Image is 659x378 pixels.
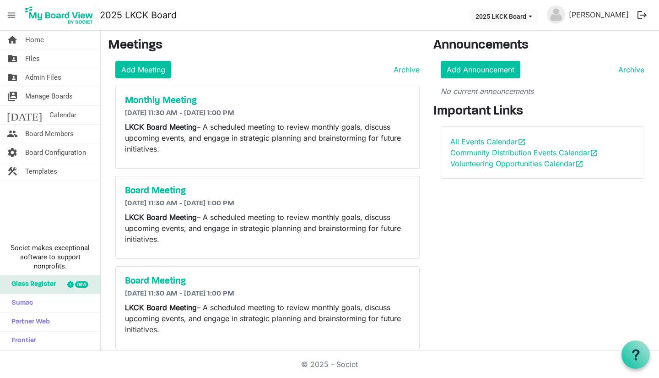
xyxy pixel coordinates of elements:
[49,106,76,124] span: Calendar
[25,49,40,68] span: Files
[7,106,42,124] span: [DATE]
[108,38,420,54] h3: Meetings
[632,5,652,25] button: logout
[125,186,410,197] a: Board Meeting
[7,31,18,49] span: home
[7,68,18,87] span: folder_shared
[125,121,410,154] p: – A scheduled meeting to review monthly goals, discuss upcoming events, and engage in strategic p...
[450,148,598,157] a: Community Distribution Events Calendaropen_in_new
[7,313,50,331] span: Partner Web
[25,125,74,143] span: Board Members
[470,10,538,22] button: 2025 LKCK Board dropdownbutton
[125,303,197,312] strong: LKCK Board Meeting
[25,87,73,105] span: Manage Boards
[7,125,18,143] span: people
[125,109,410,118] h6: [DATE] 11:30 AM - [DATE] 1:00 PM
[7,294,33,312] span: Sumac
[7,275,56,294] span: Glass Register
[433,38,652,54] h3: Announcements
[75,281,88,288] div: new
[125,213,197,222] strong: LKCK Board Meeting
[7,332,36,350] span: Frontier
[390,64,420,75] a: Archive
[7,87,18,105] span: switch_account
[7,143,18,162] span: settings
[25,143,86,162] span: Board Configuration
[125,95,410,106] a: Monthly Meeting
[25,162,57,181] span: Templates
[4,243,96,271] span: Societ makes exceptional software to support nonprofits.
[301,360,358,369] a: © 2025 - Societ
[450,137,526,146] a: All Events Calendaropen_in_new
[615,64,644,75] a: Archive
[115,61,171,78] a: Add Meeting
[565,5,632,24] a: [PERSON_NAME]
[22,4,96,27] img: My Board View Logo
[125,212,410,245] p: – A scheduled meeting to review monthly goals, discuss upcoming events, and engage in strategic p...
[125,199,410,208] h6: [DATE] 11:30 AM - [DATE] 1:00 PM
[7,49,18,68] span: folder_shared
[575,160,583,168] span: open_in_new
[22,4,100,27] a: My Board View Logo
[441,61,520,78] a: Add Announcement
[125,290,410,298] h6: [DATE] 11:30 AM - [DATE] 1:00 PM
[25,68,61,87] span: Admin Files
[518,138,526,146] span: open_in_new
[100,6,177,24] a: 2025 LKCK Board
[125,122,197,131] strong: LKCK Board Meeting
[125,302,410,335] p: – A scheduled meeting to review monthly goals, discuss upcoming events, and engage in strategic p...
[125,276,410,287] a: Board Meeting
[7,162,18,181] span: construction
[547,5,565,24] img: no-profile-picture.svg
[25,31,44,49] span: Home
[590,149,598,157] span: open_in_new
[441,86,645,97] p: No current announcements
[433,104,652,120] h3: Important Links
[450,159,583,168] a: Volunteering Opportunities Calendaropen_in_new
[3,6,20,24] span: menu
